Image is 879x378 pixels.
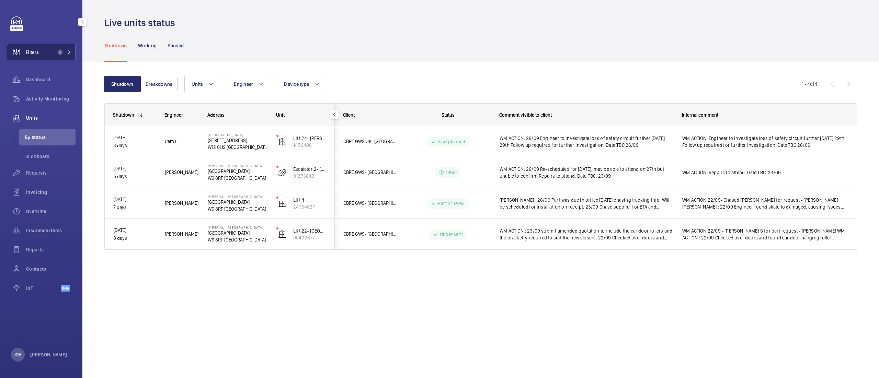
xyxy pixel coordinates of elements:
p: [DATE] [113,165,156,173]
p: W6 8RF [GEOGRAPHIC_DATA] [208,205,267,212]
span: WM ACTION 22/09- Chased [PERSON_NAME] for request - [PERSON_NAME] [PERSON_NAME] : 22/09 Engineer ... [682,197,848,210]
p: 24754627 [293,203,326,210]
p: Visit planned [437,138,465,145]
img: elevator.svg [278,138,286,146]
span: WM ACTION: Repairs to attend, Date TBC. 23/09 [682,169,848,176]
p: Paused [168,42,184,49]
p: Shutdown [104,42,127,49]
span: WM ACTION : 23/09 submit amended quotation to include the car door rollers and the bracketry requ... [500,227,673,241]
p: Working [138,42,157,49]
p: Imperial - [GEOGRAPHIC_DATA] [208,194,267,199]
span: Comment visible to client [499,112,552,118]
span: Insurance items [26,227,76,234]
img: escalator.svg [278,168,286,177]
span: WM ACTION 22/09 - [PERSON_NAME] S for part request - [PERSON_NAME] WM ACTION : 22/09 Checked over... [682,227,848,241]
span: Client [343,112,355,118]
p: SW [14,351,21,358]
p: Lift 24- [PERSON_NAME] Wing External Glass Building 201 [293,135,326,142]
button: Breakdowns [140,76,178,92]
p: 3 days [113,142,156,150]
span: Engineer [234,81,253,87]
p: 5 days [113,173,156,180]
span: 3 [57,49,63,55]
span: Reports [26,246,76,253]
span: Address [207,112,225,118]
span: 1 - 4 4 [802,82,817,86]
p: Escalator 2- [GEOGRAPHIC_DATA] ([GEOGRAPHIC_DATA]) [293,166,326,173]
p: Imperial - [GEOGRAPHIC_DATA] [208,225,267,229]
p: Other [446,169,457,176]
p: 7 days [113,203,156,211]
button: Shutdown [104,76,141,92]
p: [GEOGRAPHIC_DATA] [208,168,267,175]
button: Device type [277,76,327,92]
span: WM ACTION: 26/09 Engineer to investigate loss of safety circuit further [DATE] 29th Follow up req... [500,135,673,149]
span: Device type [284,81,309,87]
span: Contacts [26,265,76,272]
p: Imperial - [GEOGRAPHIC_DATA] [208,164,267,168]
span: CBRE GWS- [GEOGRAPHIC_DATA] ([GEOGRAPHIC_DATA]) [343,199,396,207]
span: CBRE GWS- [GEOGRAPHIC_DATA] ([GEOGRAPHIC_DATA]) [343,230,396,238]
span: Cem L. [165,138,199,145]
button: Filters3 [7,44,76,60]
span: To onboard [25,153,76,160]
p: 90423677 [293,234,326,241]
p: [DATE] [113,134,156,142]
span: Units [192,81,203,87]
p: 14564081 [293,142,326,149]
span: Invoicing [26,189,76,196]
span: [PERSON_NAME] [165,230,199,238]
p: [GEOGRAPHIC_DATA] [208,229,267,236]
button: Engineer [227,76,271,92]
span: Units [26,115,76,121]
div: Unit [276,112,327,118]
p: Lift 4 [293,197,326,203]
p: [PERSON_NAME] [30,351,67,358]
p: 8 days [113,234,156,242]
p: W6 8RF [GEOGRAPHIC_DATA] [208,236,267,243]
span: Activity Monitoring [26,95,76,102]
span: Dashboard [26,76,76,83]
img: elevator.svg [278,230,286,238]
p: [GEOGRAPHIC_DATA] [208,133,267,137]
h1: Live units status [104,16,179,29]
span: CBRE GWS UK- [GEOGRAPHIC_DATA] ([GEOGRAPHIC_DATA]) [343,138,396,145]
span: Status [442,112,455,118]
span: Overtime [26,208,76,215]
span: Beta [61,285,70,292]
p: Part ordered [438,200,465,207]
span: of [810,81,814,87]
p: Lift 22- [GEOGRAPHIC_DATA] Block (Passenger) [293,227,326,234]
p: [GEOGRAPHIC_DATA] [208,199,267,205]
span: WM ACTION: Engineer to investigate loss of safety circuit further [DATE] 29th Follow up required ... [682,135,848,149]
span: IoT [26,285,61,292]
p: [DATE] [113,226,156,234]
div: Shutdown [113,112,134,118]
span: Filters [26,49,39,56]
span: CBRE GWS- [GEOGRAPHIC_DATA] ([GEOGRAPHIC_DATA]) [343,168,396,176]
span: WM ACTION: 26/09 Re-scheduled for [DATE], may be able to attend on 27th but unable to confirm Rep... [500,166,673,179]
span: Engineer [164,112,183,118]
p: [DATE] [113,196,156,203]
span: By status [25,134,76,141]
span: [PERSON_NAME] : 26/09 Part was due in office [DATE] chasing tracking info. Will be scheduled for ... [500,197,673,210]
p: [STREET_ADDRESS] [208,137,267,144]
span: Internal comment [682,112,718,118]
span: Requests [26,169,76,176]
button: Units [184,76,221,92]
span: [PERSON_NAME] [165,168,199,176]
span: [PERSON_NAME] [165,199,199,207]
p: Quote sent [440,231,463,238]
img: elevator.svg [278,199,286,208]
p: W6 8RF [GEOGRAPHIC_DATA] [208,175,267,181]
p: W12 0HS [GEOGRAPHIC_DATA] [208,144,267,151]
p: 91273640 [293,173,326,179]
